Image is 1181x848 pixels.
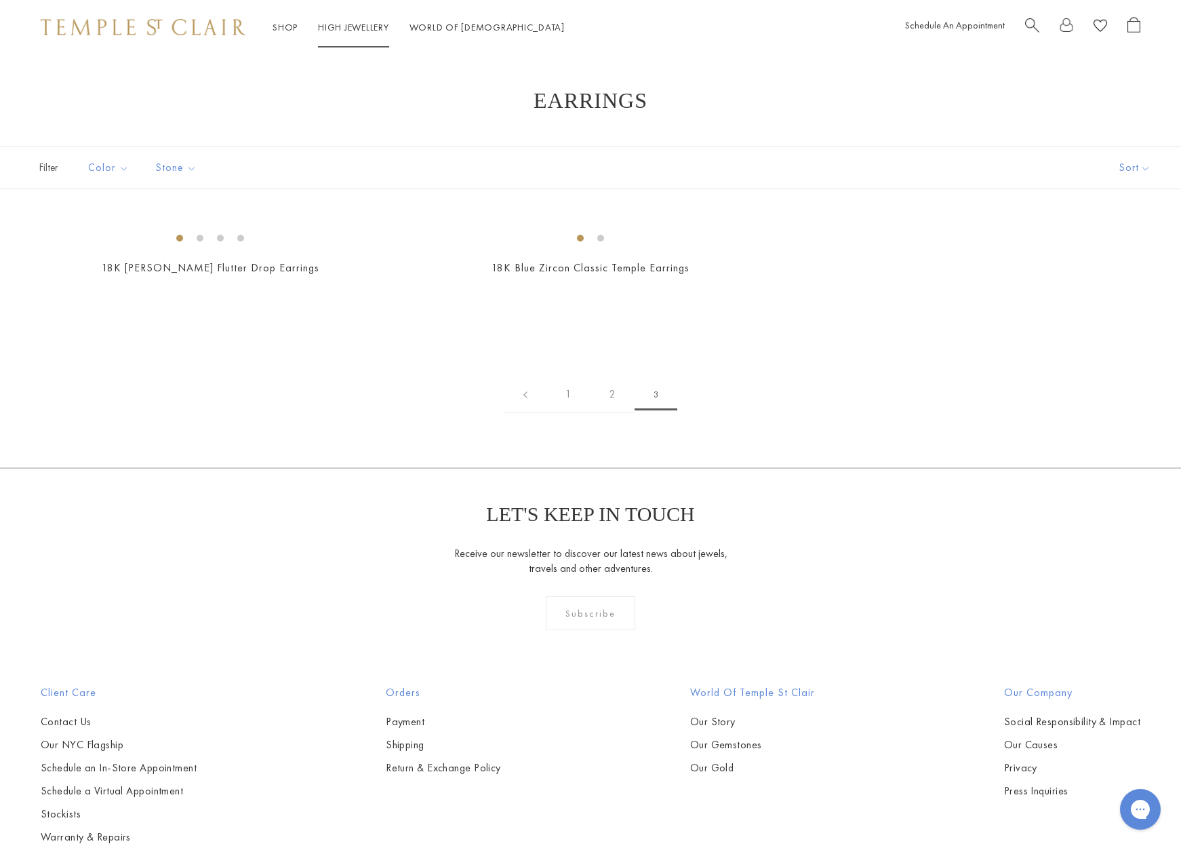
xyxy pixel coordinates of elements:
iframe: Gorgias live chat messenger [1113,784,1167,834]
h2: Our Company [1004,685,1140,701]
a: View Wishlist [1094,17,1107,38]
a: Privacy [1004,760,1140,775]
button: Color [78,153,139,183]
h1: Earrings [54,88,1127,113]
a: Schedule a Virtual Appointment [41,784,197,798]
a: 18K Blue Zircon Classic Temple Earrings [492,261,689,275]
h2: Client Care [41,685,197,701]
div: Subscribe [546,596,636,630]
span: Stone [149,159,207,176]
a: 1 [546,376,590,413]
a: Schedule An Appointment [905,19,1005,31]
a: Contact Us [41,714,197,729]
p: Receive our newsletter to discover our latest news about jewels, travels and other adventures. [454,546,728,576]
a: World of [DEMOGRAPHIC_DATA]World of [DEMOGRAPHIC_DATA] [409,21,565,33]
a: Our Story [690,714,815,729]
nav: Main navigation [273,19,565,36]
a: ShopShop [273,21,298,33]
a: Previous page [504,376,546,413]
a: Social Responsibility & Impact [1004,714,1140,729]
button: Show sort by [1089,147,1181,189]
a: Our Causes [1004,737,1140,752]
a: Our NYC Flagship [41,737,197,752]
span: 3 [635,379,677,410]
a: Schedule an In-Store Appointment [41,760,197,775]
button: Stone [146,153,207,183]
a: High JewelleryHigh Jewellery [318,21,389,33]
img: Temple St. Clair [41,19,245,35]
a: Search [1025,17,1039,38]
a: Shipping [386,737,501,752]
h2: World of Temple St Clair [690,685,815,701]
a: Warranty & Repairs [41,830,197,845]
a: Return & Exchange Policy [386,760,501,775]
a: Stockists [41,807,197,822]
p: LET'S KEEP IN TOUCH [486,503,694,526]
a: Our Gold [690,760,815,775]
a: Payment [386,714,501,729]
h2: Orders [386,685,501,701]
a: 2 [590,376,635,413]
a: Our Gemstones [690,737,815,752]
a: Open Shopping Bag [1127,17,1140,38]
a: 18K [PERSON_NAME] Flutter Drop Earrings [102,261,319,275]
a: Press Inquiries [1004,784,1140,798]
span: Color [81,159,139,176]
